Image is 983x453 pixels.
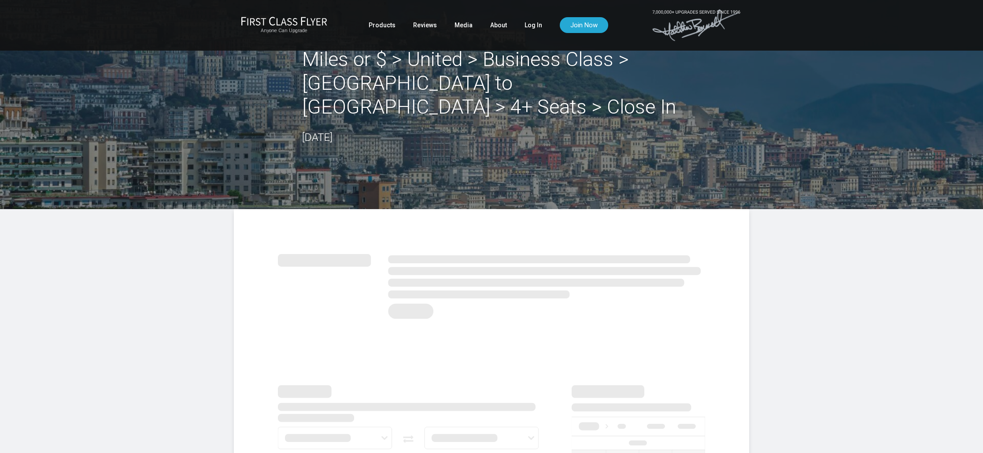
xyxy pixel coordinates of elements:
a: Join Now [560,17,608,33]
a: Log In [525,17,542,33]
time: [DATE] [302,131,333,144]
a: Products [369,17,395,33]
a: First Class FlyerAnyone Can Upgrade [241,16,327,34]
small: Anyone Can Upgrade [241,28,327,34]
img: summary.svg [278,244,705,324]
h2: Miles or $ > United > Business Class > ‎[GEOGRAPHIC_DATA] to [GEOGRAPHIC_DATA] > 4+ Seats > Close In [302,48,681,119]
a: About [490,17,507,33]
img: First Class Flyer [241,16,327,26]
a: Media [455,17,473,33]
a: Reviews [413,17,437,33]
